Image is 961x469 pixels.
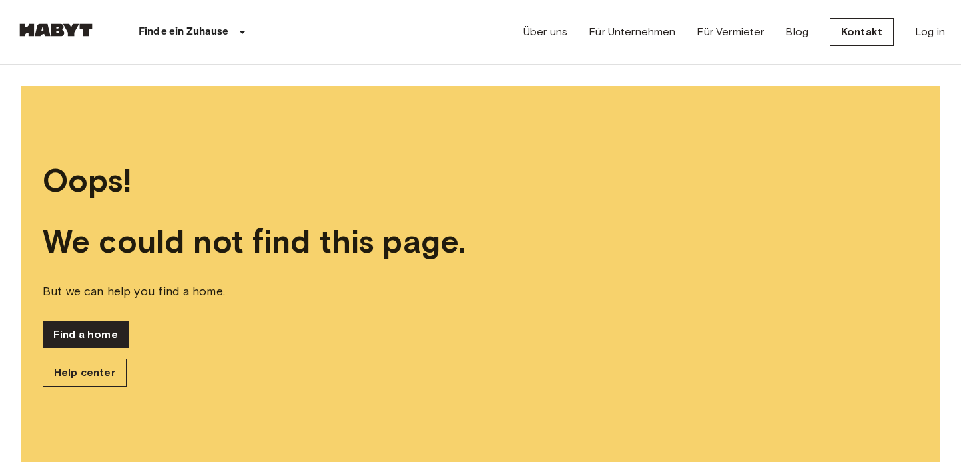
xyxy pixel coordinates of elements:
[697,24,764,40] a: Für Vermieter
[43,283,918,300] span: But we can help you find a home.
[139,24,229,40] p: Finde ein Zuhause
[523,24,567,40] a: Über uns
[915,24,945,40] a: Log in
[43,321,129,348] a: Find a home
[589,24,675,40] a: Für Unternehmen
[830,18,894,46] a: Kontakt
[43,161,918,200] span: Oops!
[785,24,808,40] a: Blog
[43,359,127,387] a: Help center
[16,23,96,37] img: Habyt
[43,222,918,261] span: We could not find this page.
